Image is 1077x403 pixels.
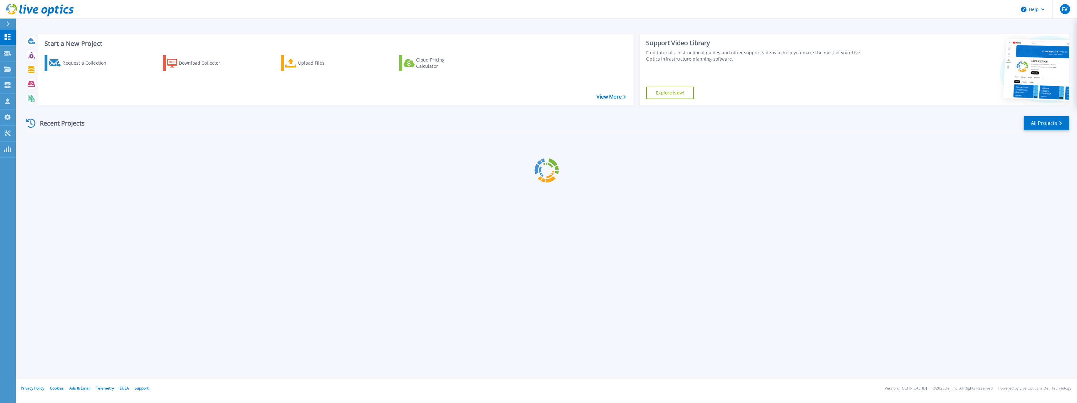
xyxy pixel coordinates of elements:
[45,40,625,47] h3: Start a New Project
[69,385,90,391] a: Ads & Email
[179,57,229,69] div: Download Collector
[998,386,1071,390] li: Powered by Live Optics, a Dell Technology
[646,87,694,99] a: Explore Now!
[933,386,993,390] li: © 2025 Dell Inc. All Rights Reserved
[62,57,113,69] div: Request a Collection
[416,57,466,69] div: Cloud Pricing Calculator
[399,55,469,71] a: Cloud Pricing Calculator
[1024,116,1069,130] a: All Projects
[597,94,626,100] a: View More
[885,386,927,390] li: Version: [TECHNICAL_ID]
[646,50,870,62] div: Find tutorials, instructional guides and other support videos to help you make the most of your L...
[1062,7,1068,12] span: FV
[96,385,114,391] a: Telemetry
[120,385,129,391] a: EULA
[298,57,348,69] div: Upload Files
[646,39,870,47] div: Support Video Library
[45,55,115,71] a: Request a Collection
[24,116,93,131] div: Recent Projects
[163,55,233,71] a: Download Collector
[281,55,351,71] a: Upload Files
[135,385,148,391] a: Support
[21,385,44,391] a: Privacy Policy
[50,385,64,391] a: Cookies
